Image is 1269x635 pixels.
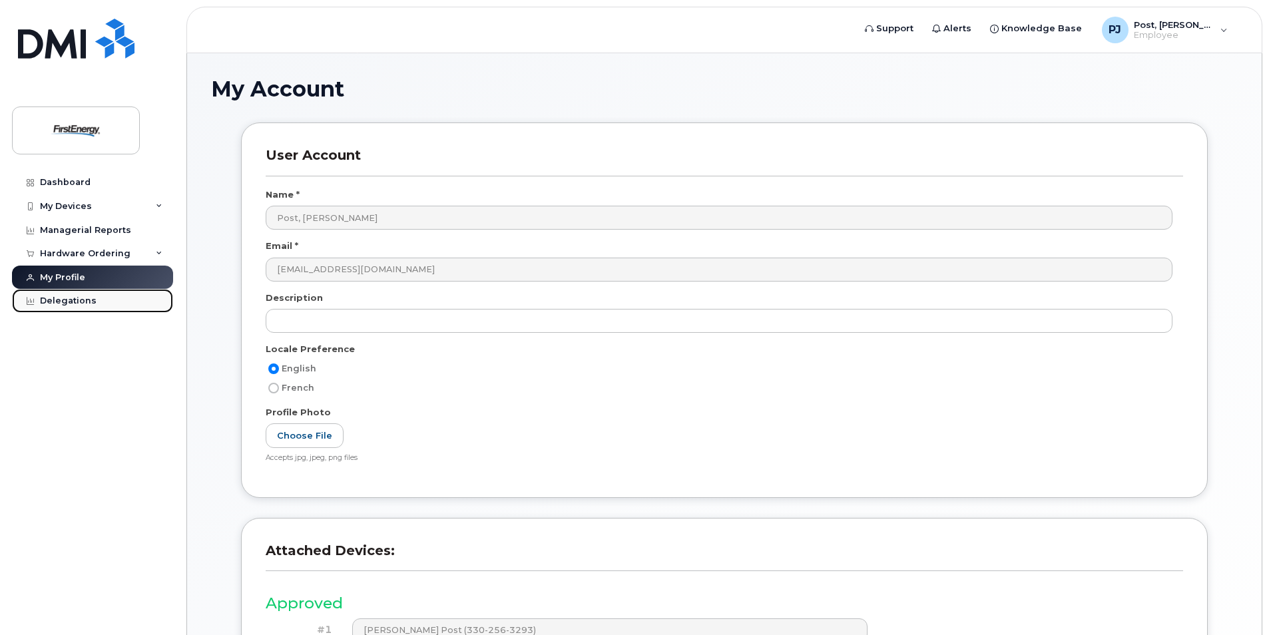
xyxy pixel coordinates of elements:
h3: User Account [266,147,1183,176]
label: Locale Preference [266,343,355,355]
label: Description [266,292,323,304]
h3: Approved [266,595,1183,612]
label: Choose File [266,423,344,448]
label: Email * [266,240,298,252]
input: English [268,363,279,374]
label: Name * [266,188,300,201]
div: Accepts jpg, jpeg, png files [266,453,1172,463]
h1: My Account [211,77,1238,101]
input: French [268,383,279,393]
span: French [282,383,314,393]
iframe: Messenger Launcher [1211,577,1259,625]
h3: Attached Devices: [266,542,1183,571]
span: English [282,363,316,373]
label: Profile Photo [266,406,331,419]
